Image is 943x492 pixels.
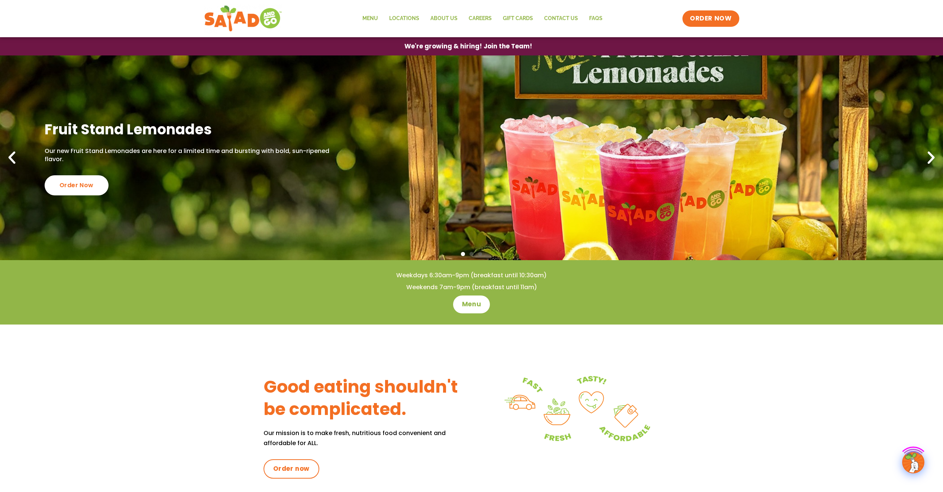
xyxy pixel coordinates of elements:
a: We're growing & hiring! Join the Team! [393,38,543,55]
p: Our new Fruit Stand Lemonades are here for a limited time and bursting with bold, sun-ripened fla... [45,147,341,164]
nav: Menu [357,10,608,27]
a: ORDER NOW [682,10,739,27]
div: Next slide [923,150,939,166]
div: Previous slide [4,150,20,166]
a: Locations [384,10,425,27]
a: FAQs [584,10,608,27]
h2: Fruit Stand Lemonades [45,120,341,138]
h4: Weekdays 6:30am-9pm (breakfast until 10:30am) [15,271,928,279]
span: Go to slide 3 [478,252,482,256]
a: Menu [357,10,384,27]
img: new-SAG-logo-768×292 [204,4,282,33]
span: Go to slide 1 [461,252,465,256]
a: Menu [453,295,490,313]
h3: Good eating shouldn't be complicated. [264,376,472,421]
a: Careers [463,10,497,27]
a: About Us [425,10,463,27]
a: Order now [264,459,319,479]
a: Contact Us [539,10,584,27]
span: Go to slide 2 [469,252,474,256]
span: ORDER NOW [690,14,732,23]
p: Our mission is to make fresh, nutritious food convenient and affordable for ALL. [264,428,472,448]
div: Order Now [45,175,109,195]
span: We're growing & hiring! Join the Team! [404,43,532,49]
a: GIFT CARDS [497,10,539,27]
span: Order now [273,464,310,473]
h4: Weekends 7am-9pm (breakfast until 11am) [15,283,928,291]
span: Menu [462,300,481,309]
